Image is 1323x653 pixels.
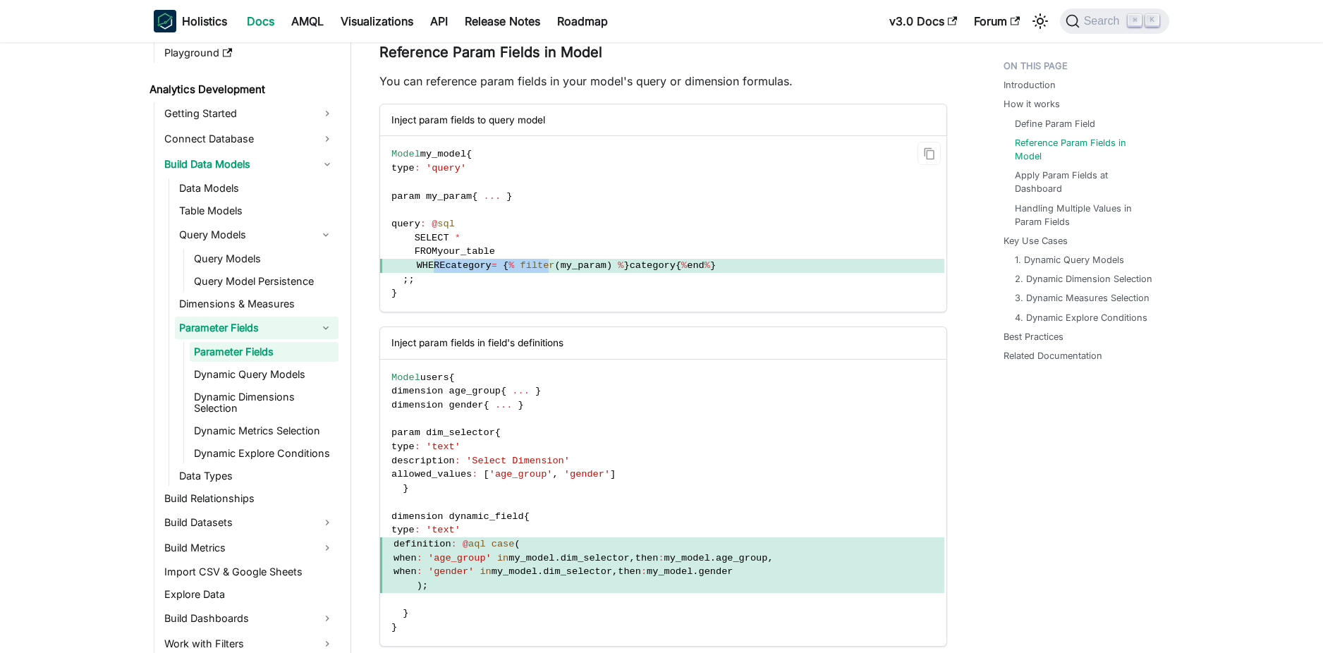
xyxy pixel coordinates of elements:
a: API [422,10,456,32]
a: Docs [238,10,283,32]
div: Inject param fields in field's definitions [380,327,946,359]
span: , [767,553,773,563]
span: param dim_selector [391,427,495,438]
span: when [394,553,417,563]
span: Model [391,372,420,383]
span: . [693,566,698,577]
span: 'text' [426,525,461,535]
button: Search (Command+K) [1060,8,1169,34]
span: then [618,566,641,577]
span: : [658,553,664,563]
span: { [484,400,489,410]
a: 1. Dynamic Query Models [1015,253,1124,267]
kbd: K [1145,14,1159,27]
span: , [630,553,635,563]
span: } [391,288,397,298]
span: my_model [492,566,537,577]
span: dimension dynamic_field [391,511,524,522]
span: } [535,386,541,396]
a: Key Use Cases [1004,234,1068,248]
span: SELECT [415,233,449,243]
kbd: ⌘ [1128,14,1142,27]
a: Explore Data [160,585,339,604]
span: , [612,566,618,577]
span: then [635,553,659,563]
span: sql [437,219,454,229]
span: : [415,163,420,173]
a: HolisticsHolistics [154,10,227,32]
span: { [449,372,455,383]
a: Table Models [175,201,339,221]
span: category [630,260,676,271]
span: @ [463,539,468,549]
a: Dynamic Metrics Selection [190,421,339,441]
span: in [497,553,508,563]
span: my_model [664,553,710,563]
a: Build Dashboards [160,607,339,630]
a: Dynamic Query Models [190,365,339,384]
span: 'query' [426,163,466,173]
span: } [518,400,524,410]
span: { [495,427,501,438]
span: [ [484,469,489,480]
span: 'gender' [428,566,474,577]
span: my_param [561,260,606,271]
span: } [506,191,512,202]
a: Build Data Models [160,153,339,176]
a: Connect Database [160,128,339,150]
span: ) [606,260,612,271]
a: Dynamic Dimensions Selection [190,387,339,418]
span: dim_selector [561,553,630,563]
nav: Docs sidebar [140,42,351,653]
span: type [391,441,415,452]
span: ; [422,580,428,591]
a: Best Practices [1004,330,1063,343]
span: , [552,469,558,480]
span: : [472,469,477,480]
a: Query Models [190,249,339,269]
span: WHERE [417,260,446,271]
span: dim_selector [543,566,612,577]
span: % [508,260,514,271]
span: ) [417,580,422,591]
a: Data Models [175,178,339,198]
p: You can reference param fields in your model's query or dimension formulas. [379,73,947,90]
a: Query Model Persistence [190,271,339,291]
img: Holistics [154,10,176,32]
a: Build Relationships [160,489,339,508]
h3: Reference Param Fields in Model [379,44,947,61]
span: ... [484,191,501,202]
a: Import CSV & Google Sheets [160,562,339,582]
span: { [466,149,472,159]
span: % [618,260,623,271]
span: } [391,622,397,633]
span: FROM [415,246,438,257]
a: Related Documentation [1004,349,1102,362]
span: . [537,566,543,577]
a: Release Notes [456,10,549,32]
span: ( [555,260,561,271]
span: { [501,386,506,396]
span: users [420,372,449,383]
a: v3.0 Docs [881,10,965,32]
span: end [687,260,704,271]
span: { [524,511,530,522]
div: Inject param fields to query model [380,104,946,136]
span: { [676,260,681,271]
span: } [710,260,716,271]
span: 'gender' [564,469,610,480]
a: AMQL [283,10,332,32]
span: param my_param [391,191,472,202]
span: Model [391,149,420,159]
span: % [705,260,710,271]
span: ( [514,539,520,549]
a: Dimensions & Measures [175,294,339,314]
span: : [641,566,647,577]
a: Parameter Fields [175,317,313,339]
span: aql [468,539,485,549]
span: age_group [716,553,767,563]
span: { [503,260,508,271]
button: Collapse sidebar category 'Query Models' [313,224,339,246]
span: type [391,163,415,173]
span: : [420,219,426,229]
